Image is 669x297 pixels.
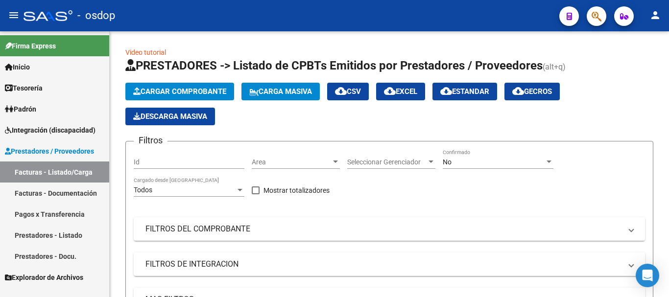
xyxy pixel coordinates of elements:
[347,158,427,166] span: Seleccionar Gerenciador
[5,146,94,157] span: Prestadores / Proveedores
[636,264,659,287] div: Open Intercom Messenger
[8,9,20,21] mat-icon: menu
[134,217,645,241] mat-expansion-panel-header: FILTROS DEL COMPROBANTE
[249,87,312,96] span: Carga Masiva
[145,259,621,270] mat-panel-title: FILTROS DE INTEGRACION
[125,48,166,56] a: Video tutorial
[649,9,661,21] mat-icon: person
[263,184,330,196] span: Mostrar totalizadores
[145,224,621,234] mat-panel-title: FILTROS DEL COMPROBANTE
[384,85,396,97] mat-icon: cloud_download
[5,125,96,136] span: Integración (discapacidad)
[5,272,83,283] span: Explorador de Archivos
[440,85,452,97] mat-icon: cloud_download
[376,83,425,100] button: EXCEL
[125,83,234,100] button: Cargar Comprobante
[5,104,36,114] span: Padrón
[241,83,320,100] button: Carga Masiva
[512,87,552,96] span: Gecros
[327,83,369,100] button: CSV
[543,62,566,71] span: (alt+q)
[5,41,56,51] span: Firma Express
[134,134,167,147] h3: Filtros
[134,186,152,194] span: Todos
[335,85,347,97] mat-icon: cloud_download
[432,83,497,100] button: Estandar
[133,112,207,121] span: Descarga Masiva
[5,83,43,93] span: Tesorería
[125,59,543,72] span: PRESTADORES -> Listado de CPBTs Emitidos por Prestadores / Proveedores
[384,87,417,96] span: EXCEL
[134,252,645,276] mat-expansion-panel-header: FILTROS DE INTEGRACION
[504,83,560,100] button: Gecros
[252,158,331,166] span: Area
[443,158,452,166] span: No
[512,85,524,97] mat-icon: cloud_download
[440,87,489,96] span: Estandar
[125,108,215,125] button: Descarga Masiva
[77,5,115,26] span: - osdop
[125,108,215,125] app-download-masive: Descarga masiva de comprobantes (adjuntos)
[133,87,226,96] span: Cargar Comprobante
[5,62,30,72] span: Inicio
[335,87,361,96] span: CSV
